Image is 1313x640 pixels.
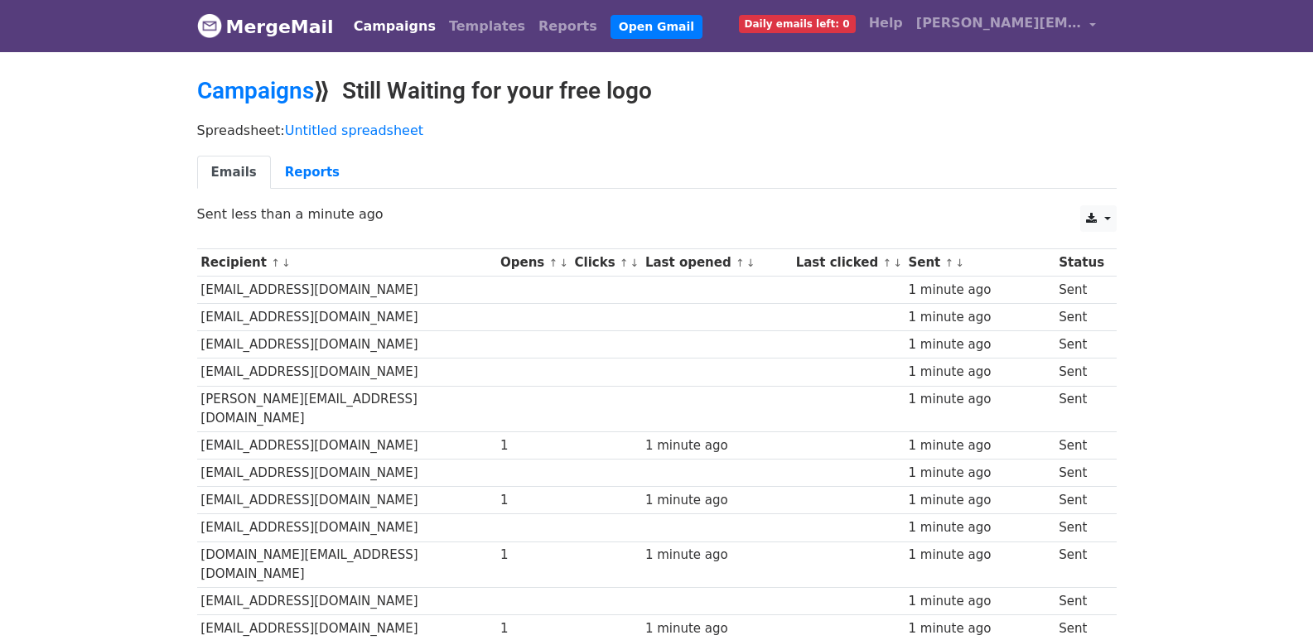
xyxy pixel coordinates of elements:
[611,15,702,39] a: Open Gmail
[197,205,1117,223] p: Sent less than a minute ago
[908,363,1050,382] div: 1 minute ago
[197,77,1117,105] h2: ⟫ Still Waiting for your free logo
[746,257,755,269] a: ↓
[197,386,497,432] td: [PERSON_NAME][EMAIL_ADDRESS][DOMAIN_NAME]
[197,249,497,277] th: Recipient
[862,7,910,40] a: Help
[732,7,862,40] a: Daily emails left: 0
[908,491,1050,510] div: 1 minute ago
[1055,541,1108,588] td: Sent
[1055,514,1108,541] td: Sent
[197,541,497,588] td: [DOMAIN_NAME][EMAIL_ADDRESS][DOMAIN_NAME]
[882,257,891,269] a: ↑
[1055,460,1108,487] td: Sent
[271,156,354,190] a: Reports
[910,7,1103,46] a: [PERSON_NAME][EMAIL_ADDRESS][DOMAIN_NAME]
[1055,432,1108,460] td: Sent
[500,619,567,638] div: 1
[347,10,442,43] a: Campaigns
[645,491,788,510] div: 1 minute ago
[792,249,905,277] th: Last clicked
[908,308,1050,327] div: 1 minute ago
[736,257,745,269] a: ↑
[908,390,1050,409] div: 1 minute ago
[1055,358,1108,386] td: Sent
[641,249,792,277] th: Last opened
[197,432,497,460] td: [EMAIL_ADDRESS][DOMAIN_NAME]
[285,123,423,138] a: Untitled spreadsheet
[271,257,280,269] a: ↑
[908,335,1050,354] div: 1 minute ago
[1055,249,1108,277] th: Status
[197,514,497,541] td: [EMAIL_ADDRESS][DOMAIN_NAME]
[197,331,497,358] td: [EMAIL_ADDRESS][DOMAIN_NAME]
[908,464,1050,483] div: 1 minute ago
[197,358,497,386] td: [EMAIL_ADDRESS][DOMAIN_NAME]
[197,588,497,615] td: [EMAIL_ADDRESS][DOMAIN_NAME]
[908,619,1050,638] div: 1 minute ago
[945,257,954,269] a: ↑
[500,546,567,565] div: 1
[442,10,532,43] a: Templates
[1055,386,1108,432] td: Sent
[1055,331,1108,358] td: Sent
[620,257,629,269] a: ↑
[571,249,641,277] th: Clicks
[197,487,497,514] td: [EMAIL_ADDRESS][DOMAIN_NAME]
[496,249,571,277] th: Opens
[908,546,1050,565] div: 1 minute ago
[905,249,1055,277] th: Sent
[197,77,314,104] a: Campaigns
[908,592,1050,611] div: 1 minute ago
[1055,277,1108,304] td: Sent
[916,13,1082,33] span: [PERSON_NAME][EMAIL_ADDRESS][DOMAIN_NAME]
[500,491,567,510] div: 1
[893,257,902,269] a: ↓
[197,156,271,190] a: Emails
[1055,304,1108,331] td: Sent
[908,436,1050,455] div: 1 minute ago
[908,518,1050,537] div: 1 minute ago
[1055,588,1108,615] td: Sent
[197,460,497,487] td: [EMAIL_ADDRESS][DOMAIN_NAME]
[197,9,334,44] a: MergeMail
[282,257,291,269] a: ↓
[559,257,568,269] a: ↓
[500,436,567,455] div: 1
[630,257,640,269] a: ↓
[955,257,964,269] a: ↓
[739,15,856,33] span: Daily emails left: 0
[197,277,497,304] td: [EMAIL_ADDRESS][DOMAIN_NAME]
[645,546,788,565] div: 1 minute ago
[645,619,788,638] div: 1 minute ago
[908,281,1050,300] div: 1 minute ago
[197,122,1117,139] p: Spreadsheet:
[197,304,497,331] td: [EMAIL_ADDRESS][DOMAIN_NAME]
[532,10,604,43] a: Reports
[645,436,788,455] div: 1 minute ago
[197,13,222,38] img: MergeMail logo
[1055,487,1108,514] td: Sent
[548,257,558,269] a: ↑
